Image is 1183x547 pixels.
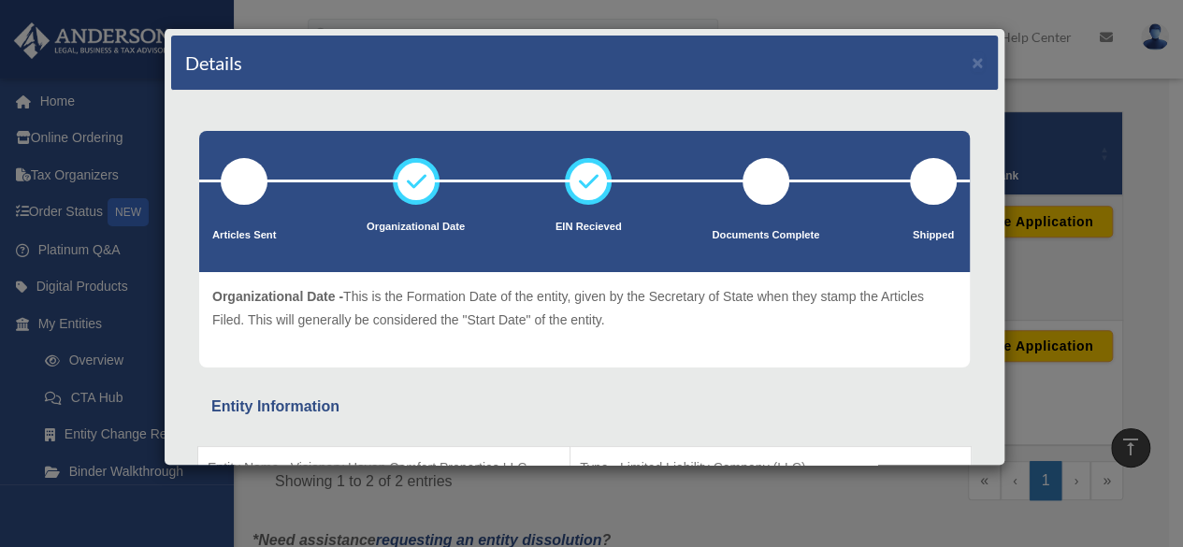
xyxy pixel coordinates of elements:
[555,218,622,237] p: EIN Recieved
[185,50,242,76] h4: Details
[712,226,819,245] p: Documents Complete
[211,394,958,420] div: Entity Information
[212,226,276,245] p: Articles Sent
[208,456,560,480] p: Entity Name - Visionary Haven Comfort Properties LLC
[212,289,343,304] span: Organizational Date -
[580,456,961,480] p: Type - Limited Liability Company (LLC)
[972,52,984,72] button: ×
[367,218,465,237] p: Organizational Date
[910,226,957,245] p: Shipped
[212,285,957,331] p: This is the Formation Date of the entity, given by the Secretary of State when they stamp the Art...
